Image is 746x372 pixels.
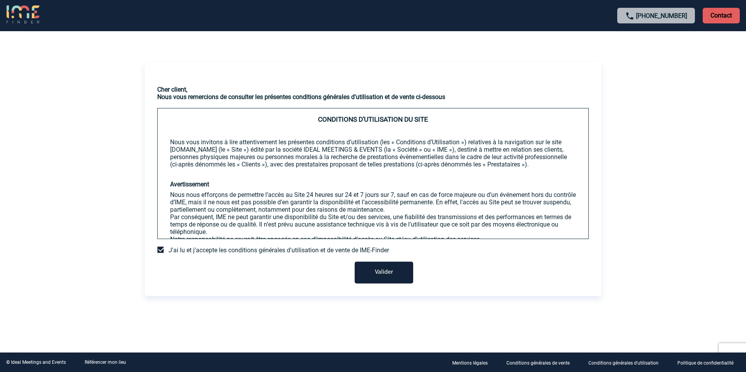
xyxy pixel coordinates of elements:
p: Mentions légales [452,360,488,366]
span: CONDITIONS D’UTILISATION DU SITE [318,115,428,123]
p: Conditions générales d'utilisation [588,360,659,366]
button: Valider [355,262,413,283]
p: Par conséquent, IME ne peut garantir une disponibilité du Site et/ou des services, une fiabilité ... [170,213,576,236]
a: Conditions générales de vente [500,359,582,366]
strong: Avertissement [170,181,209,188]
a: Conditions générales d'utilisation [582,359,671,366]
div: © Ideal Meetings and Events [6,360,66,365]
a: Référencer mon lieu [85,360,126,365]
p: Conditions générales de vente [506,360,570,366]
p: Contact [703,8,740,23]
h3: Cher client, Nous vous remercions de consulter les présentes conditions générales d'utilisation e... [157,86,589,101]
p: Nous vous invitons à lire attentivement les présentes conditions d’utilisation (les « Conditions ... [170,138,576,168]
img: call-24-px.png [625,11,634,21]
span: J'ai lu et j'accepte les conditions générales d'utilisation et de vente de IME-Finder [169,246,389,254]
p: Nous nous efforçons de permettre l’accès au Site 24 heures sur 24 et 7 jours sur 7, sauf en cas d... [170,191,576,213]
a: Politique de confidentialité [671,359,746,366]
p: Notre responsabilité ne saurait être engagée en cas d’impossibilité d’accès au Site et/ou d’utili... [170,236,576,243]
a: [PHONE_NUMBER] [636,12,687,19]
a: Mentions légales [446,359,500,366]
p: Politique de confidentialité [677,360,734,366]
